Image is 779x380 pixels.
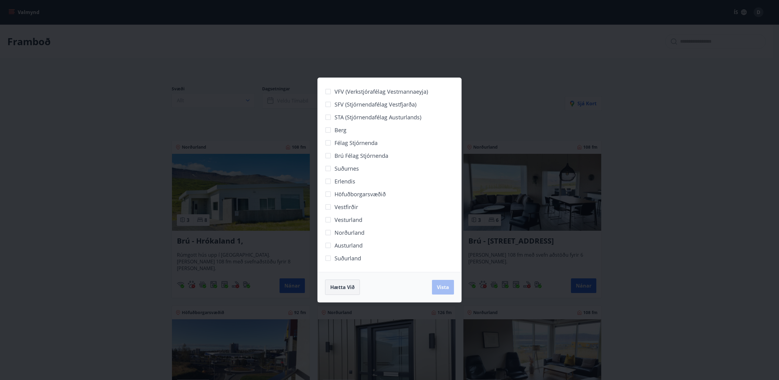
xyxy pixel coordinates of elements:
span: Norðurland [335,229,364,237]
span: SFV (Stjórnendafélag Vestfjarða) [335,100,416,108]
span: Austurland [335,241,363,249]
span: Vesturland [335,216,362,224]
span: Félag stjórnenda [335,139,378,147]
span: Suðurland [335,254,361,262]
span: Vestfirðir [335,203,358,211]
span: Hætta við [330,284,355,291]
span: Erlendis [335,177,355,185]
span: Berg [335,126,346,134]
span: STA (Stjórnendafélag Austurlands) [335,113,421,121]
span: Höfuðborgarsvæðið [335,190,386,198]
span: VFV (Verkstjórafélag Vestmannaeyja) [335,88,428,96]
span: Suðurnes [335,165,359,172]
span: Brú félag stjórnenda [335,152,388,160]
button: Hætta við [325,280,360,295]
